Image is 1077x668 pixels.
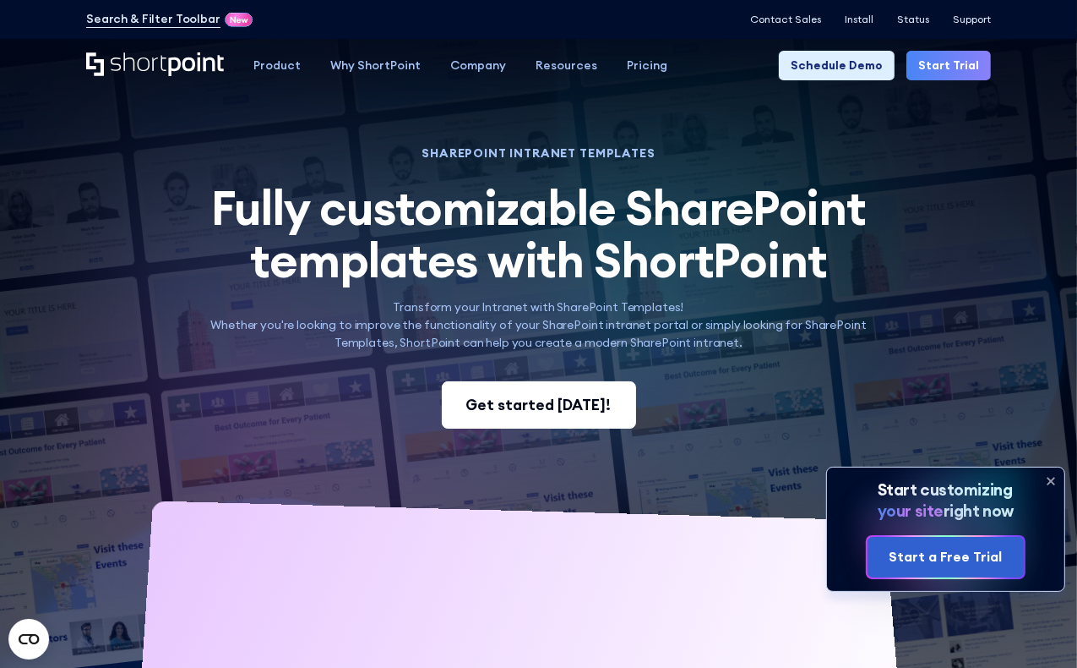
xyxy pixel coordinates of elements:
h1: SHAREPOINT INTRANET TEMPLATES [193,148,884,158]
div: Start a Free Trial [889,547,1002,567]
a: Start a Free Trial [868,537,1023,578]
span: Fully customizable SharePoint templates with ShortPoint [211,178,867,290]
button: Open CMP widget [8,619,49,660]
div: Why ShortPoint [330,57,421,74]
a: Support [953,14,991,25]
a: Resources [520,51,612,80]
a: Start Trial [906,51,991,80]
a: Install [845,14,873,25]
a: Pricing [612,51,682,80]
div: Product [253,57,301,74]
a: Get started [DATE]! [442,381,636,429]
div: Resources [536,57,597,74]
a: Why ShortPoint [315,51,435,80]
div: Pricing [627,57,667,74]
a: Company [435,51,520,80]
a: Contact Sales [750,14,821,25]
p: Transform your Intranet with SharePoint Templates! Whether you're looking to improve the function... [193,298,884,352]
div: Company [450,57,506,74]
a: Home [86,52,224,78]
a: Schedule Demo [779,51,895,80]
a: Product [238,51,315,80]
a: Search & Filter Toolbar [86,10,220,28]
a: Status [897,14,929,25]
iframe: Chat Widget [993,587,1077,668]
div: Get started [DATE]! [466,394,612,416]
